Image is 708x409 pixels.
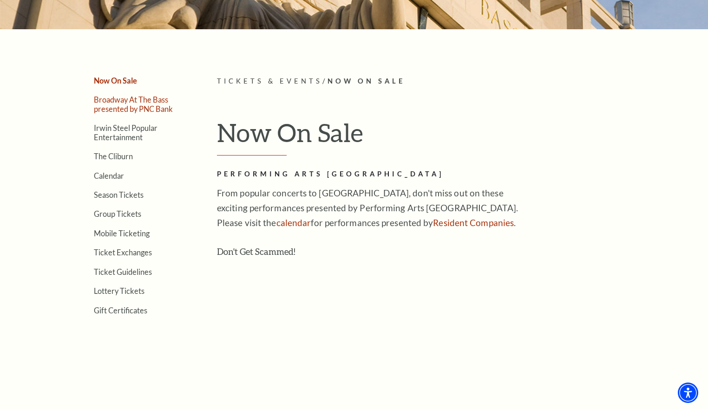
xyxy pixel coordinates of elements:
a: Group Tickets [94,209,141,218]
div: Accessibility Menu [678,383,698,403]
h2: Performing Arts [GEOGRAPHIC_DATA] [217,169,519,180]
a: Ticket Guidelines [94,267,152,276]
a: Gift Certificates [94,306,147,315]
a: Now On Sale [94,76,137,85]
a: Resident Companies [433,217,514,228]
a: Ticket Exchanges [94,248,152,257]
p: / [217,76,642,87]
a: Mobile Ticketing [94,229,150,238]
a: Season Tickets [94,190,144,199]
h3: Don't Get Scammed! [217,244,519,259]
h1: Now On Sale [217,117,642,156]
a: Irwin Steel Popular Entertainment [94,123,157,141]
a: The Cliburn [94,152,133,161]
a: Lottery Tickets [94,286,144,295]
a: Broadway At The Bass presented by PNC Bank [94,95,173,113]
a: Calendar [94,171,124,180]
a: calendar [276,217,311,228]
span: Now On Sale [328,77,405,85]
span: Tickets & Events [217,77,322,85]
p: From popular concerts to [GEOGRAPHIC_DATA], don't miss out on these exciting performances present... [217,186,519,230]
